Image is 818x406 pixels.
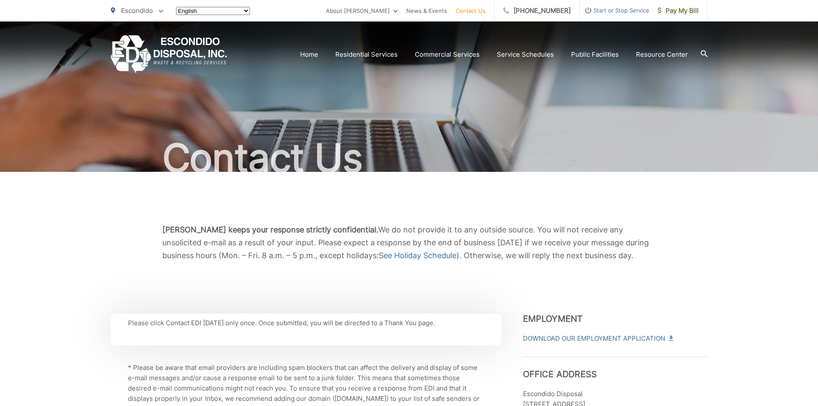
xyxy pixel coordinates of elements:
[162,225,378,234] b: [PERSON_NAME] keeps your response strictly confidential.
[497,49,554,60] a: Service Schedules
[406,6,447,16] a: News & Events
[571,49,619,60] a: Public Facilities
[415,49,480,60] a: Commercial Services
[523,357,708,379] h3: Office Address
[523,314,708,324] h3: Employment
[636,49,688,60] a: Resource Center
[300,49,318,60] a: Home
[326,6,398,16] a: About [PERSON_NAME]
[162,225,649,260] span: We do not provide it to any outside source. You will not receive any unsolicited e-mail as a resu...
[121,6,153,15] span: Escondido
[379,249,456,262] a: See Holiday Schedule
[111,137,708,180] h1: Contact Us
[658,6,699,16] span: Pay My Bill
[128,318,484,328] p: Please click Contact EDI [DATE] only once. Once submitted, you will be directed to a Thank You page.
[335,49,398,60] a: Residential Services
[176,7,250,15] select: Select a language
[111,35,227,73] a: EDCD logo. Return to the homepage.
[523,333,672,344] a: Download Our Employment Application
[456,6,486,16] a: Contact Us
